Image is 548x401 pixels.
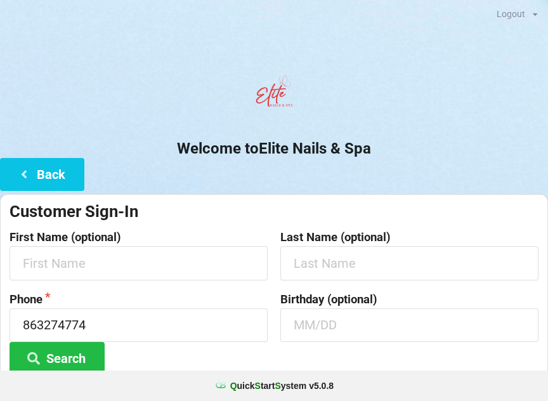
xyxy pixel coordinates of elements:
[10,342,105,374] button: Search
[10,231,268,244] label: First Name (optional)
[10,201,538,222] div: Customer Sign-In
[280,308,538,342] input: MM/DD
[249,69,299,120] img: EliteNailsSpa-Logo1.png
[280,231,538,244] label: Last Name (optional)
[280,293,538,306] label: Birthday (optional)
[230,381,237,391] span: Q
[10,246,268,280] input: First Name
[230,379,334,392] b: uick tart ystem v 5.0.8
[255,381,261,391] span: S
[497,10,525,18] div: Logout
[280,246,538,280] input: Last Name
[214,379,227,392] img: favicon.ico
[275,381,280,391] span: S
[10,293,268,306] label: Phone
[10,308,268,342] input: 1234567890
